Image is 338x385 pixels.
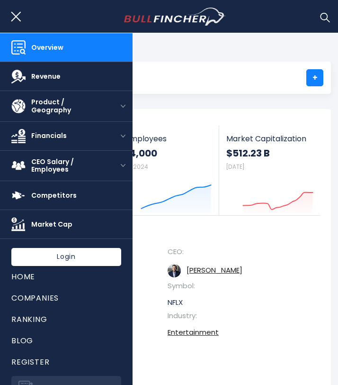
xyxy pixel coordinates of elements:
[11,248,121,266] a: Login
[11,309,121,330] a: Ranking
[306,69,323,86] a: +
[114,163,133,168] button: open menu
[219,126,320,215] a: Market Capitalization $512.23 B [DATE]
[168,247,220,260] th: CEO:
[168,264,181,277] img: ted-sarandos.jpg
[124,8,226,26] a: Go to homepage
[17,371,307,380] th: About
[168,294,307,311] td: NFLX
[31,158,102,174] span: CEO Salary / Employees
[11,266,121,287] a: Home
[168,281,220,294] th: Symbol:
[168,327,219,337] a: Entertainment
[125,134,212,143] span: Employees
[226,163,244,171] small: [DATE]
[168,311,220,324] th: Industry:
[31,73,121,81] span: Revenue
[17,225,307,238] h1: Netflix Overview
[31,220,121,229] span: Market Cap
[31,44,121,52] span: Overview
[226,134,313,143] span: Market Capitalization
[11,287,121,309] a: Companies
[124,8,226,26] img: bullfincher logo
[226,147,313,159] strong: $512.23 B
[11,351,121,373] a: Register
[114,134,133,138] button: open menu
[11,330,121,351] a: Blog
[31,132,102,140] span: Financials
[114,104,133,109] button: open menu
[31,98,102,114] span: Product / Geography
[125,147,212,159] strong: 14,000
[187,265,242,275] a: ceo
[125,163,148,171] small: FY 2024
[31,192,121,200] span: Competitors
[118,126,219,215] a: Employees 14,000 FY 2024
